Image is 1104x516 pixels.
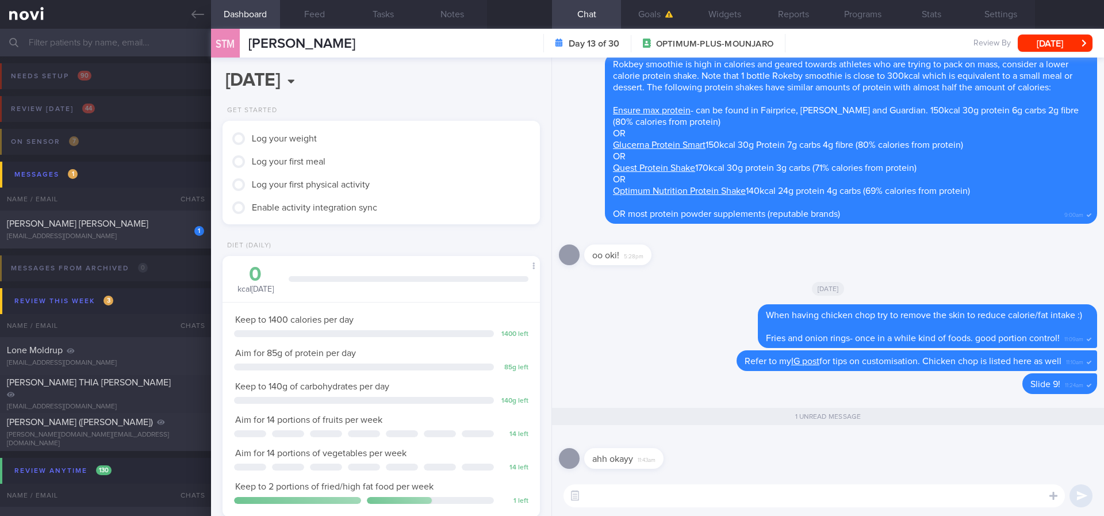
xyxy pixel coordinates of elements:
span: Refer to my for tips on customisation. Chicken chop is listed here as well [745,357,1061,366]
span: Slide 9! [1030,380,1060,389]
span: 0 [138,263,148,273]
strong: Day 13 of 30 [569,38,619,49]
span: Fries and onion rings- once in a while kind of foods. good portion control! [766,334,1060,343]
span: 11:43am [638,453,655,464]
span: [PERSON_NAME] THIA [PERSON_NAME] [7,378,171,387]
span: Keep to 2 portions of fried/high fat food per week [235,482,434,491]
span: - can be found in Fairprice, [PERSON_NAME] and Guardian. 150kcal 30g protein 6g carbs 2g fibre (8... [613,106,1079,127]
span: [PERSON_NAME] [248,37,355,51]
span: Keep to 1400 calories per day [235,315,354,324]
span: 7 [69,136,79,146]
div: Chats [165,188,211,211]
button: [DATE] [1018,35,1092,52]
span: OR [613,129,626,138]
span: OR most protein powder supplements (reputable brands) [613,209,840,219]
span: oo oki! [592,251,619,260]
span: 11:09am [1064,332,1083,343]
span: 3 [103,296,113,305]
div: [EMAIL_ADDRESS][DOMAIN_NAME] [7,359,204,368]
div: Messages [11,167,80,182]
span: 140kcal 24g protein 4g carbs (69% calories from protein) [613,186,970,196]
span: ahh okayy [592,454,633,464]
div: Review this week [11,293,116,309]
div: Review anytime [11,463,114,479]
div: Chats [165,484,211,507]
span: Review By [973,39,1011,49]
div: Review [DATE] [8,101,98,117]
div: Messages from Archived [8,261,151,276]
div: Diet (Daily) [223,242,271,250]
span: Lone Moldrup [7,346,63,355]
span: 90 [78,71,91,81]
a: Optimum Nutrition Protein Shake [613,186,746,196]
span: 11:24am [1065,379,1083,389]
div: Needs setup [8,68,94,84]
div: kcal [DATE] [234,265,277,295]
a: Quest Protein Shake [613,163,695,173]
div: 1 [194,226,204,236]
span: OR [613,152,626,161]
span: Rokbey smoothie is high in calories and geared towards athletes who are trying to pack on mass, c... [613,60,1072,92]
div: 14 left [500,464,528,472]
a: Glucerna Protein Smart [613,140,706,150]
span: [DATE] [812,282,845,296]
a: IG post [791,357,819,366]
span: OPTIMUM-PLUS-MOUNJARO [656,39,773,50]
div: 14 left [500,430,528,439]
span: Aim for 14 portions of fruits per week [235,415,382,425]
span: 9:00am [1064,208,1083,219]
div: STM [208,22,243,66]
span: 170kcal 30g protein 3g carbs (71% calories from protein) [613,163,917,173]
div: 140 g left [500,397,528,406]
div: Chats [165,314,211,337]
div: 1 left [500,497,528,506]
span: 130 [96,465,112,475]
div: Get Started [223,106,277,115]
div: [PERSON_NAME][DOMAIN_NAME][EMAIL_ADDRESS][DOMAIN_NAME] [7,431,204,448]
span: [PERSON_NAME] ([PERSON_NAME]) [7,418,153,427]
a: Ensure max protein [613,106,691,115]
span: [PERSON_NAME] [PERSON_NAME] [7,219,148,228]
div: 0 [234,265,277,285]
div: [EMAIL_ADDRESS][DOMAIN_NAME] [7,232,204,241]
div: On sensor [8,134,82,150]
div: [EMAIL_ADDRESS][DOMAIN_NAME] [7,403,204,411]
span: 1 [68,169,78,179]
span: OR [613,175,626,184]
span: When having chicken chop try to remove the skin to reduce calorie/fat intake :) [766,311,1082,320]
span: 11:10am [1066,356,1083,366]
span: 5:28pm [624,250,643,261]
div: 1400 left [500,330,528,339]
span: Keep to 140g of carbohydrates per day [235,382,389,391]
span: Aim for 14 portions of vegetables per week [235,449,407,458]
span: Aim for 85g of protein per day [235,349,356,358]
span: 44 [82,104,95,113]
span: 150kcal 30g Protein 7g carbs 4g fibre (80% calories from protein) [613,140,963,150]
div: 85 g left [500,364,528,372]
